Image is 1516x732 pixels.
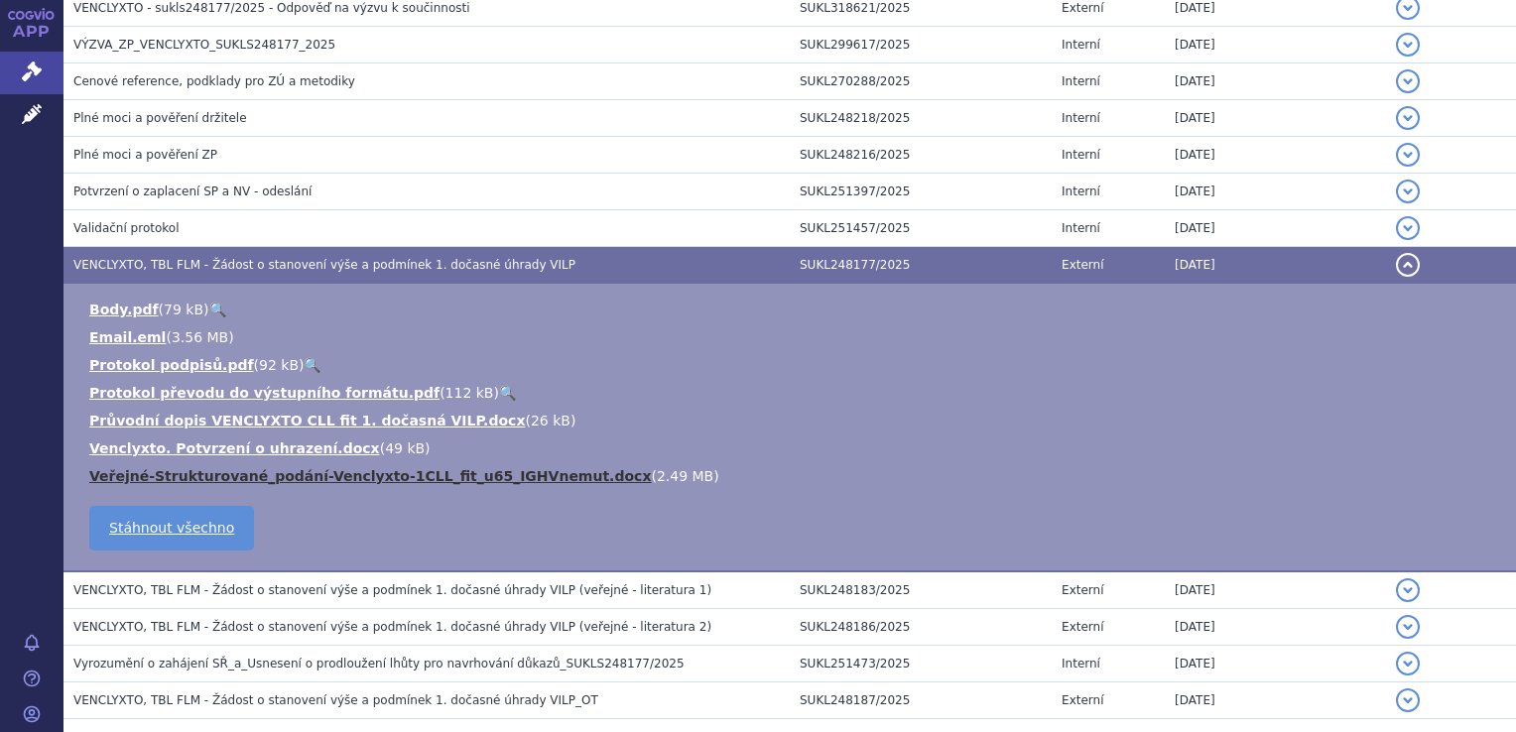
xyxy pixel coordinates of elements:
[89,329,166,345] a: Email.eml
[1396,69,1420,93] button: detail
[1165,682,1386,719] td: [DATE]
[1396,33,1420,57] button: detail
[89,302,159,317] a: Body.pdf
[790,682,1052,719] td: SUKL248187/2025
[1165,247,1386,284] td: [DATE]
[790,137,1052,174] td: SUKL248216/2025
[790,210,1052,247] td: SUKL251457/2025
[89,357,254,373] a: Protokol podpisů.pdf
[89,355,1496,375] li: ( )
[1396,143,1420,167] button: detail
[89,468,651,484] a: Veřejné-Strukturované_podání-Venclyxto-1CLL_fit_u65_IGHVnemut.docx
[1165,27,1386,63] td: [DATE]
[73,221,180,235] span: Validační protokol
[790,27,1052,63] td: SUKL299617/2025
[89,438,1496,458] li: ( )
[1165,137,1386,174] td: [DATE]
[89,300,1496,319] li: ( )
[73,258,575,272] span: VENCLYXTO, TBL FLM - Žádost o stanovení výše a podmínek 1. dočasné úhrady VILP
[1396,688,1420,712] button: detail
[73,148,217,162] span: Plné moci a pověření ZP
[73,583,711,597] span: VENCLYXTO, TBL FLM - Žádost o stanovení výše a podmínek 1. dočasné úhrady VILP (veřejné - literat...
[790,247,1052,284] td: SUKL248177/2025
[445,385,494,401] span: 112 kB
[259,357,299,373] span: 92 kB
[89,385,440,401] a: Protokol převodu do výstupního formátu.pdf
[89,506,254,550] a: Stáhnout všechno
[790,100,1052,137] td: SUKL248218/2025
[1165,100,1386,137] td: [DATE]
[89,411,1496,430] li: ( )
[790,63,1052,100] td: SUKL270288/2025
[73,693,598,707] span: VENCLYXTO, TBL FLM - Žádost o stanovení výše a podmínek 1. dočasné úhrady VILP_OT
[73,184,312,198] span: Potvrzení o zaplacení SP a NV - odeslání
[531,413,570,428] span: 26 kB
[1165,63,1386,100] td: [DATE]
[790,571,1052,609] td: SUKL248183/2025
[1062,184,1100,198] span: Interní
[172,329,228,345] span: 3.56 MB
[385,440,425,456] span: 49 kB
[1062,221,1100,235] span: Interní
[304,357,320,373] a: 🔍
[1062,38,1100,52] span: Interní
[1396,180,1420,203] button: detail
[73,1,470,15] span: VENCLYXTO - sukls248177/2025 - Odpověď na výzvu k součinnosti
[1396,578,1420,602] button: detail
[1165,174,1386,210] td: [DATE]
[1396,253,1420,277] button: detail
[73,620,711,634] span: VENCLYXTO, TBL FLM - Žádost o stanovení výše a podmínek 1. dočasné úhrady VILP (veřejné - literat...
[1062,148,1100,162] span: Interní
[1165,646,1386,682] td: [DATE]
[1165,571,1386,609] td: [DATE]
[89,440,380,456] a: Venclyxto. Potvrzení o uhrazení.docx
[1062,111,1100,125] span: Interní
[1062,583,1103,597] span: Externí
[1062,258,1103,272] span: Externí
[73,111,247,125] span: Plné moci a pověření držitele
[1062,693,1103,707] span: Externí
[89,383,1496,403] li: ( )
[1396,106,1420,130] button: detail
[790,609,1052,646] td: SUKL248186/2025
[1396,652,1420,675] button: detail
[89,466,1496,486] li: ( )
[1062,620,1103,634] span: Externí
[1396,615,1420,639] button: detail
[1165,609,1386,646] td: [DATE]
[657,468,713,484] span: 2.49 MB
[164,302,203,317] span: 79 kB
[89,327,1496,347] li: ( )
[1062,74,1100,88] span: Interní
[790,646,1052,682] td: SUKL251473/2025
[1396,216,1420,240] button: detail
[209,302,226,317] a: 🔍
[1062,657,1100,671] span: Interní
[73,38,335,52] span: VÝZVA_ZP_VENCLYXTO_SUKLS248177_2025
[1062,1,1103,15] span: Externí
[73,657,685,671] span: Vyrozumění o zahájení SŘ_a_Usnesení o prodloužení lhůty pro navrhování důkazů_SUKLS248177/2025
[790,174,1052,210] td: SUKL251397/2025
[73,74,355,88] span: Cenové reference, podklady pro ZÚ a metodiky
[89,413,525,428] a: Průvodní dopis VENCLYXTO CLL fit 1. dočasná VILP.docx
[499,385,516,401] a: 🔍
[1165,210,1386,247] td: [DATE]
